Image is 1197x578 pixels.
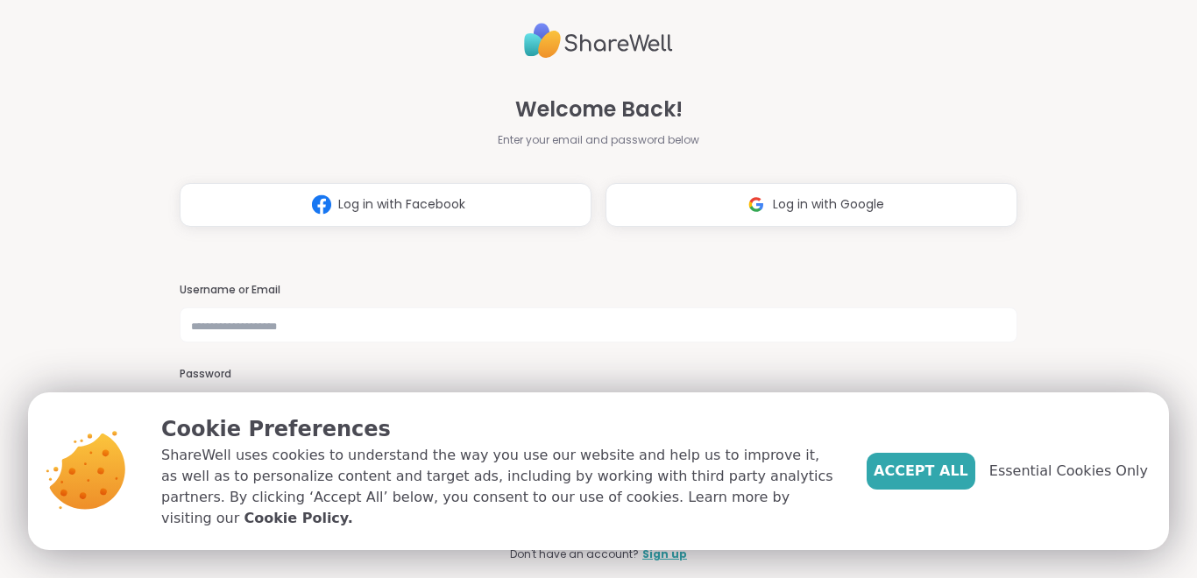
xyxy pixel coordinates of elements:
button: Log in with Google [606,183,1017,227]
p: Cookie Preferences [161,413,839,445]
h3: Password [180,367,1017,382]
img: ShareWell Logomark [740,188,773,221]
button: Accept All [867,453,975,490]
a: Cookie Policy. [244,508,352,529]
span: Log in with Facebook [338,195,465,214]
span: Enter your email and password below [498,132,699,148]
span: Don't have an account? [510,546,639,562]
a: Sign up [642,546,687,562]
button: Log in with Facebook [180,183,591,227]
h3: Username or Email [180,283,1017,298]
img: ShareWell Logomark [305,188,338,221]
span: Accept All [874,461,968,482]
p: ShareWell uses cookies to understand the way you use our website and help us to improve it, as we... [161,445,839,529]
span: Essential Cookies Only [989,461,1148,482]
span: Log in with Google [773,195,884,214]
img: ShareWell Logo [524,16,673,66]
span: Welcome Back! [515,94,683,125]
